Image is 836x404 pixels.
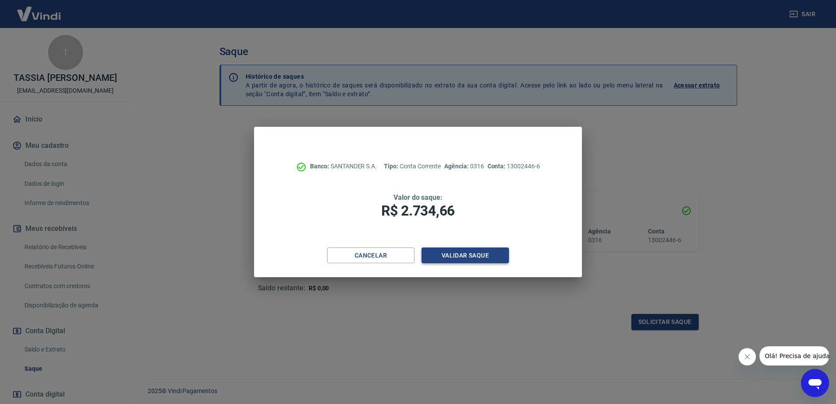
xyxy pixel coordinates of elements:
button: Cancelar [327,247,415,264]
p: Conta Corrente [384,162,441,171]
span: Conta: [488,163,507,170]
span: Tipo: [384,163,400,170]
span: Agência: [444,163,470,170]
iframe: Fechar mensagem [738,348,756,366]
p: 13002446-6 [488,162,540,171]
span: R$ 2.734,66 [381,202,455,219]
span: Valor do saque: [394,193,442,202]
button: Validar saque [421,247,509,264]
span: Banco: [310,163,331,170]
iframe: Botão para abrir a janela de mensagens [801,369,829,397]
p: SANTANDER S.A. [310,162,377,171]
iframe: Mensagem da empresa [759,346,829,366]
span: Olá! Precisa de ajuda? [5,6,73,13]
p: 0316 [444,162,484,171]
